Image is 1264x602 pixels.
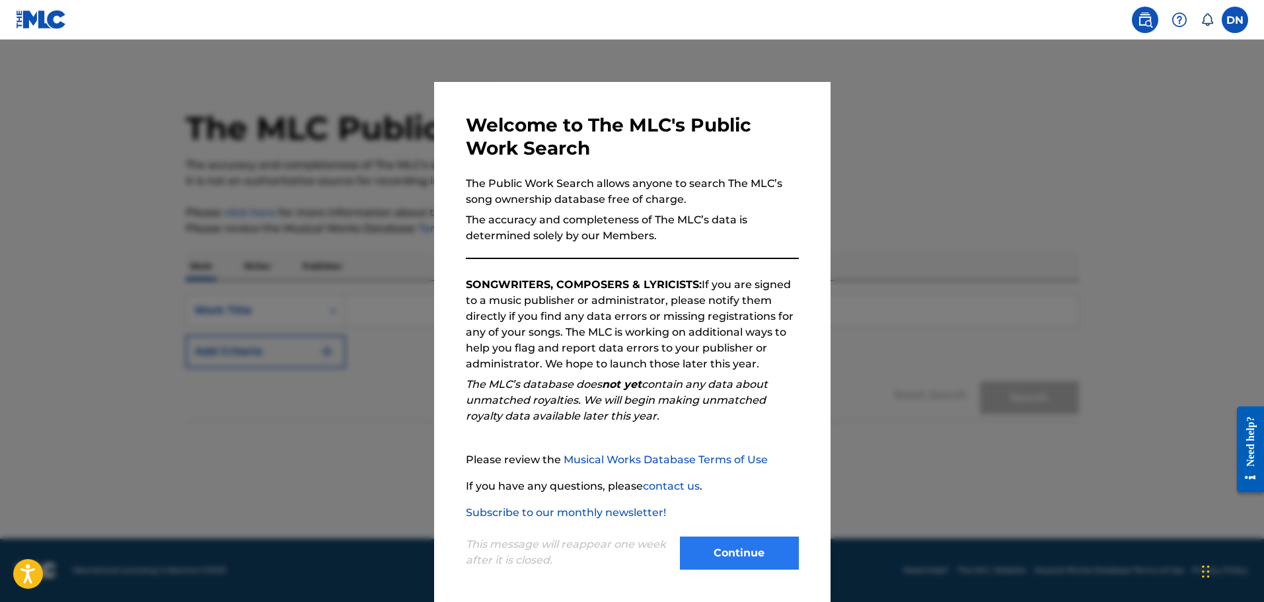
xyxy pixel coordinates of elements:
em: The MLC’s database does contain any data about unmatched royalties. We will begin making unmatche... [466,378,768,422]
img: search [1137,12,1153,28]
iframe: Chat Widget [1198,539,1264,602]
iframe: Resource Center [1227,396,1264,502]
p: The Public Work Search allows anyone to search The MLC’s song ownership database free of charge. [466,176,799,207]
p: The accuracy and completeness of The MLC’s data is determined solely by our Members. [466,212,799,244]
a: Musical Works Database Terms of Use [564,453,768,466]
strong: SONGWRITERS, COMPOSERS & LYRICISTS: [466,278,702,291]
strong: not yet [602,378,642,391]
p: Please review the [466,452,799,468]
div: Drag [1202,552,1210,591]
p: This message will reappear one week after it is closed. [466,537,672,568]
p: If you have any questions, please . [466,478,799,494]
p: If you are signed to a music publisher or administrator, please notify them directly if you find ... [466,277,799,372]
a: Subscribe to our monthly newsletter! [466,506,666,519]
a: Public Search [1132,7,1158,33]
a: contact us [643,480,700,492]
div: User Menu [1222,7,1248,33]
div: Help [1166,7,1193,33]
img: help [1171,12,1187,28]
button: Continue [680,537,799,570]
div: Notifications [1201,13,1214,26]
img: MLC Logo [16,10,67,29]
h3: Welcome to The MLC's Public Work Search [466,114,799,160]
